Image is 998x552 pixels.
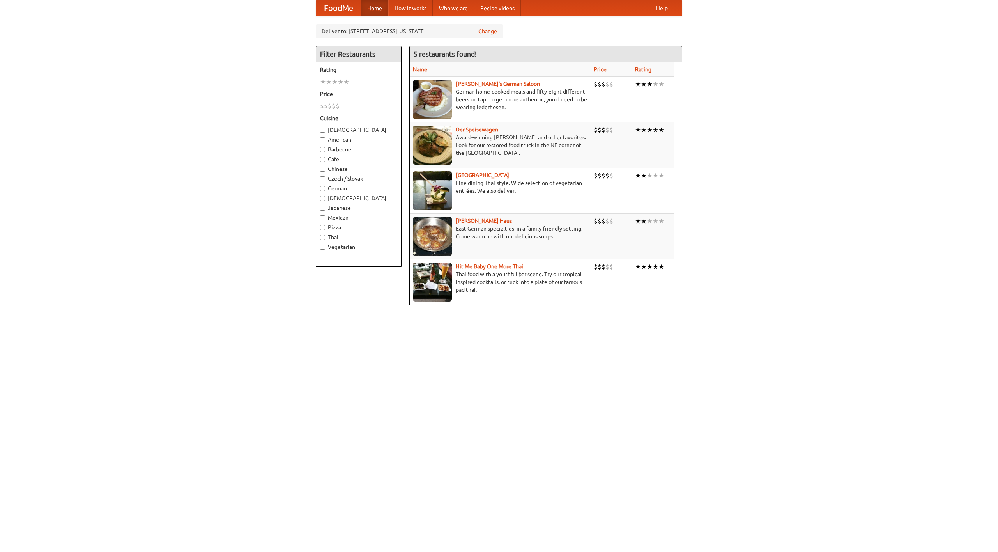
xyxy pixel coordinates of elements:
li: $ [598,126,602,134]
label: Chinese [320,165,397,173]
h5: Rating [320,66,397,74]
li: ★ [641,80,647,89]
li: ★ [653,217,658,225]
label: Thai [320,233,397,241]
li: ★ [647,80,653,89]
h5: Cuisine [320,114,397,122]
h4: Filter Restaurants [316,46,401,62]
li: $ [609,80,613,89]
a: How it works [388,0,433,16]
div: Deliver to: [STREET_ADDRESS][US_STATE] [316,24,503,38]
label: American [320,136,397,144]
li: ★ [635,80,641,89]
label: German [320,185,397,192]
li: $ [602,263,605,271]
li: ★ [647,217,653,225]
li: ★ [658,80,664,89]
li: $ [605,126,609,134]
li: ★ [641,217,647,225]
a: Rating [635,66,651,73]
li: ★ [635,263,641,271]
a: Change [478,27,497,35]
li: ★ [635,126,641,134]
li: ★ [332,78,338,86]
li: $ [602,171,605,180]
a: FoodMe [316,0,361,16]
label: Barbecue [320,146,397,153]
a: Help [650,0,674,16]
label: Mexican [320,214,397,222]
label: Pizza [320,224,397,231]
b: Der Speisewagen [456,126,498,133]
a: [GEOGRAPHIC_DATA] [456,172,509,178]
img: babythai.jpg [413,263,452,302]
li: $ [605,171,609,180]
a: Who we are [433,0,474,16]
a: Price [594,66,607,73]
input: Chinese [320,167,325,172]
li: $ [594,217,598,225]
li: $ [605,80,609,89]
input: [DEMOGRAPHIC_DATA] [320,128,325,133]
li: $ [594,126,598,134]
li: ★ [343,78,349,86]
label: Czech / Slovak [320,175,397,183]
li: $ [609,126,613,134]
li: $ [602,126,605,134]
a: Recipe videos [474,0,521,16]
li: $ [598,80,602,89]
li: $ [320,102,324,110]
li: $ [598,263,602,271]
li: $ [609,263,613,271]
a: [PERSON_NAME] Haus [456,218,512,224]
li: $ [336,102,340,110]
li: $ [594,80,598,89]
li: $ [594,171,598,180]
li: ★ [653,126,658,134]
ng-pluralize: 5 restaurants found! [414,50,477,58]
li: ★ [658,171,664,180]
h5: Price [320,90,397,98]
li: $ [602,217,605,225]
a: [PERSON_NAME]'s German Saloon [456,81,540,87]
li: $ [609,217,613,225]
li: ★ [653,80,658,89]
img: speisewagen.jpg [413,126,452,165]
li: $ [332,102,336,110]
input: German [320,186,325,191]
li: ★ [338,78,343,86]
img: satay.jpg [413,171,452,210]
li: $ [605,217,609,225]
li: $ [598,171,602,180]
label: [DEMOGRAPHIC_DATA] [320,126,397,134]
li: ★ [653,263,658,271]
li: ★ [658,263,664,271]
a: Hit Me Baby One More Thai [456,263,523,270]
li: ★ [653,171,658,180]
input: Cafe [320,157,325,162]
a: Home [361,0,388,16]
li: ★ [647,126,653,134]
p: German home-cooked meals and fifty-eight different beers on tap. To get more authentic, you'd nee... [413,88,587,111]
li: ★ [658,126,664,134]
li: ★ [647,171,653,180]
li: ★ [647,263,653,271]
img: esthers.jpg [413,80,452,119]
li: $ [594,263,598,271]
p: Thai food with a youthful bar scene. Try our tropical inspired cocktails, or tuck into a plate of... [413,270,587,294]
li: $ [602,80,605,89]
p: East German specialties, in a family-friendly setting. Come warm up with our delicious soups. [413,225,587,240]
input: Czech / Slovak [320,176,325,181]
label: Cafe [320,155,397,163]
li: $ [609,171,613,180]
p: Fine dining Thai-style. Wide selection of vegetarian entrées. We also deliver. [413,179,587,195]
li: $ [598,217,602,225]
label: [DEMOGRAPHIC_DATA] [320,194,397,202]
img: kohlhaus.jpg [413,217,452,256]
label: Japanese [320,204,397,212]
input: American [320,137,325,142]
li: $ [605,263,609,271]
li: ★ [641,126,647,134]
